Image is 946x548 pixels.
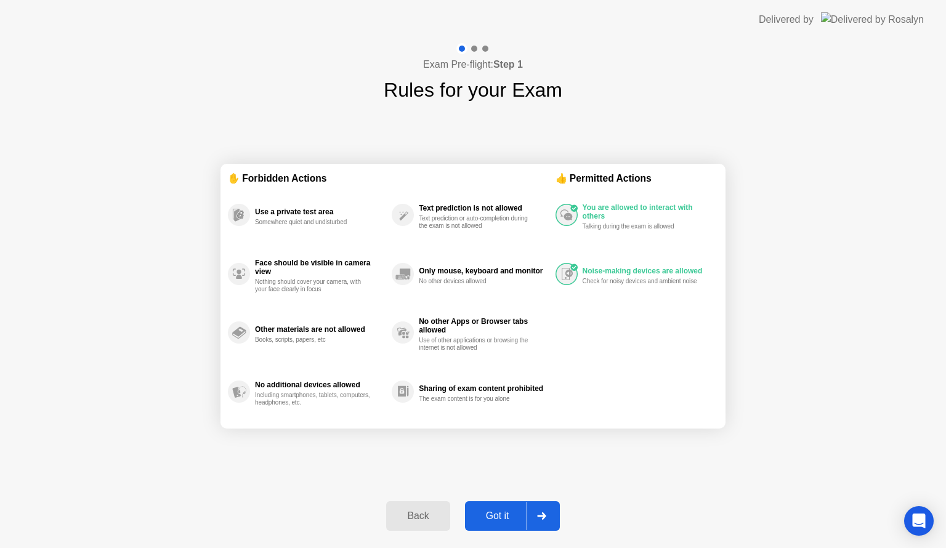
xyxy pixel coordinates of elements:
div: Use a private test area [255,208,386,216]
div: Books, scripts, papers, etc [255,336,371,344]
h4: Exam Pre-flight: [423,57,523,72]
div: ✋ Forbidden Actions [228,171,556,185]
img: Delivered by Rosalyn [821,12,924,26]
div: You are allowed to interact with others [583,203,712,220]
div: Delivered by [759,12,814,27]
div: The exam content is for you alone [419,395,535,403]
div: Other materials are not allowed [255,325,386,334]
div: Nothing should cover your camera, with your face clearly in focus [255,278,371,293]
button: Back [386,501,450,531]
div: Face should be visible in camera view [255,259,386,276]
div: Text prediction or auto-completion during the exam is not allowed [419,215,535,230]
div: Back [390,510,446,522]
div: Use of other applications or browsing the internet is not allowed [419,337,535,352]
div: Including smartphones, tablets, computers, headphones, etc. [255,392,371,406]
div: Text prediction is not allowed [419,204,549,212]
b: Step 1 [493,59,523,70]
div: Only mouse, keyboard and monitor [419,267,549,275]
button: Got it [465,501,560,531]
div: Noise-making devices are allowed [583,267,712,275]
div: No additional devices allowed [255,381,386,389]
div: Talking during the exam is allowed [583,223,699,230]
div: Got it [469,510,527,522]
div: Check for noisy devices and ambient noise [583,278,699,285]
div: Open Intercom Messenger [904,506,934,536]
div: No other devices allowed [419,278,535,285]
div: No other Apps or Browser tabs allowed [419,317,549,334]
div: Sharing of exam content prohibited [419,384,549,393]
div: 👍 Permitted Actions [556,171,718,185]
h1: Rules for your Exam [384,75,562,105]
div: Somewhere quiet and undisturbed [255,219,371,226]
